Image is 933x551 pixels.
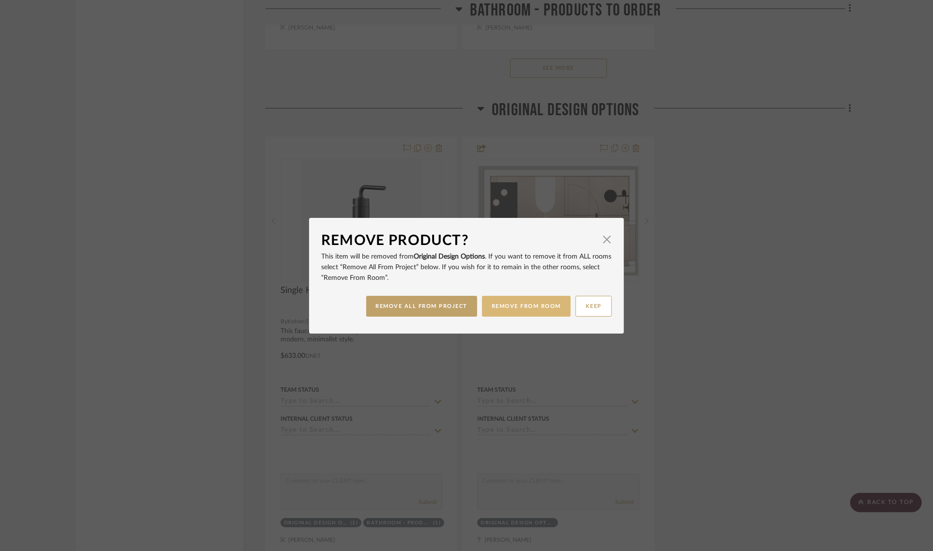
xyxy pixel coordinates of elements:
[321,251,612,283] p: This item will be removed from . If you want to remove it from ALL rooms select “Remove All From ...
[597,230,617,249] button: Close
[575,296,612,317] button: KEEP
[366,296,478,317] button: REMOVE ALL FROM PROJECT
[482,296,571,317] button: REMOVE FROM ROOM
[321,230,597,251] div: Remove Product?
[321,230,612,251] dialog-header: Remove Product?
[414,253,485,260] span: Original Design Options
